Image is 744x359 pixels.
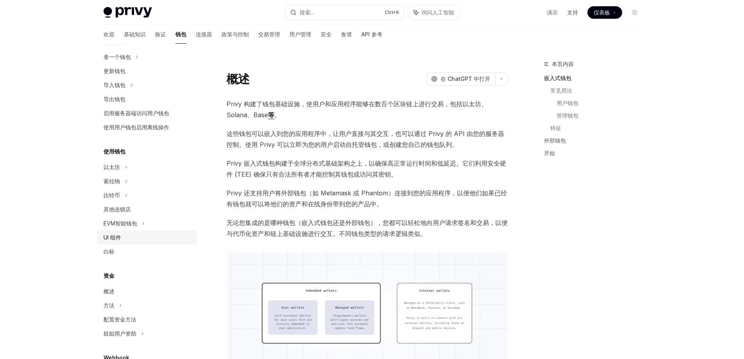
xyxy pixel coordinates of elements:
font: 搜索... [300,9,314,16]
a: 配置资金方法 [97,313,197,327]
a: 更新钱包 [97,64,197,78]
font: 以太坊 [103,164,120,170]
a: 嵌入式钱包 [544,72,647,84]
font: API 参考 [361,31,382,38]
a: 白标 [97,245,197,259]
a: 安全 [321,25,332,44]
a: 用户钱包 [557,97,647,109]
font: 资金 [103,272,114,279]
font: 导出钱包 [103,96,125,102]
font: 安全 [321,31,332,38]
font: 交易管理 [258,31,280,38]
font: 连接器 [196,31,212,38]
a: 使用用户钱包启用离线操作 [97,120,197,134]
font: Privy 构建了钱包基础设施，使用户和应用程序能够在数百个区块链上进行交易，包括以太坊、Solana、Base [227,100,487,119]
font: 配置资金方法 [103,316,136,323]
font: Ctrl [385,9,393,15]
font: 基础知识 [124,31,146,38]
a: UI 组件 [97,230,197,245]
a: 仪表板 [587,6,622,19]
a: 钱包 [175,25,186,44]
a: 管理钱包 [557,109,647,122]
font: 管理钱包 [557,112,578,119]
a: 交易管理 [258,25,280,44]
a: 常见用法 [550,84,647,97]
font: 仪表板 [594,9,610,16]
button: 搜索...Ctrl+K [285,5,404,20]
a: API 参考 [361,25,382,44]
font: 概述 [227,72,250,86]
font: EVM智能钱包 [103,220,137,227]
font: 特征 [550,125,561,131]
font: 开始 [544,150,555,156]
a: 验证 [155,25,166,44]
font: 鼓励用户资助 [103,330,136,337]
font: 常见用法 [550,87,572,94]
font: 无论您集成的是哪种钱包（嵌入式钱包还是外部钱包），您都可以轻松地向用户请求签名和交易，以便与代币化资产和链上基础设施进行交互。不同钱包类型的请求逻辑类似。 [227,219,508,238]
a: 食谱 [341,25,352,44]
font: 概述 [103,288,114,295]
a: 政策与控制 [221,25,249,44]
font: 。 [274,111,280,119]
font: 本页内容 [552,61,574,67]
a: 欢迎 [103,25,114,44]
font: 使用钱包 [103,148,125,155]
a: 外部钱包 [544,134,647,147]
font: 食谱 [341,31,352,38]
a: 开始 [544,147,647,159]
font: 方法 [103,302,114,309]
font: +K [393,9,400,15]
font: 拿一个钱包 [103,54,131,60]
font: 用户管理 [289,31,311,38]
button: 在 ChatGPT 中打开 [426,72,495,86]
a: 等 [268,111,274,119]
a: 支持 [567,9,578,16]
font: 更新钱包 [103,68,125,74]
font: 比特币 [103,192,120,198]
font: 白标 [103,248,114,255]
font: 导入钱包 [103,82,125,88]
font: 询问人工智能 [421,9,454,16]
a: 连接器 [196,25,212,44]
font: 启用服务器端访问用户钱包 [103,110,169,116]
button: 询问人工智能 [408,5,460,20]
font: 外部钱包 [544,137,566,144]
font: 这些钱包可以嵌入到您的应用程序中，让用户直接与其交互，也可以通过 Privy 的 API 由您的服务器控制。使用 Privy 可以立即为您的用户启动自托管钱包，或创建您自己的钱包队列。 [227,130,504,148]
font: Privy 嵌入式钱包构建于全球分布式基础架构之上，以确保高正常运行时间和低延迟。它们利用安全硬件 (TEE) 确保只有合法所有者才能控制其钱包或访问其密钥。 [227,159,506,178]
button: 切换暗模式 [628,6,641,19]
font: 其他连锁店 [103,206,131,213]
font: 欢迎 [103,31,114,38]
font: 在 ChatGPT 中打开 [441,75,490,82]
a: 演示 [547,9,558,16]
font: 钱包 [175,31,186,38]
a: 其他连锁店 [97,202,197,216]
a: 特征 [550,122,647,134]
font: 索拉纳 [103,178,120,184]
font: 使用用户钱包启用离线操作 [103,124,169,130]
img: 灯光标志 [103,7,152,18]
a: 导出钱包 [97,92,197,106]
font: UI 组件 [103,234,121,241]
font: 用户钱包 [557,100,578,106]
a: 概述 [97,284,197,298]
a: 启用服务器端访问用户钱包 [97,106,197,120]
font: 政策与控制 [221,31,249,38]
a: 用户管理 [289,25,311,44]
font: Privy 还支持用户将外部钱包（如 Metamask 或 Phantom）连接到您的应用程序，以便他们如果已经有钱包就可以将他们的资产和在线身份带到您的产品中。 [227,189,507,208]
font: 嵌入式钱包 [544,75,571,81]
a: 基础知识 [124,25,146,44]
font: 验证 [155,31,166,38]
